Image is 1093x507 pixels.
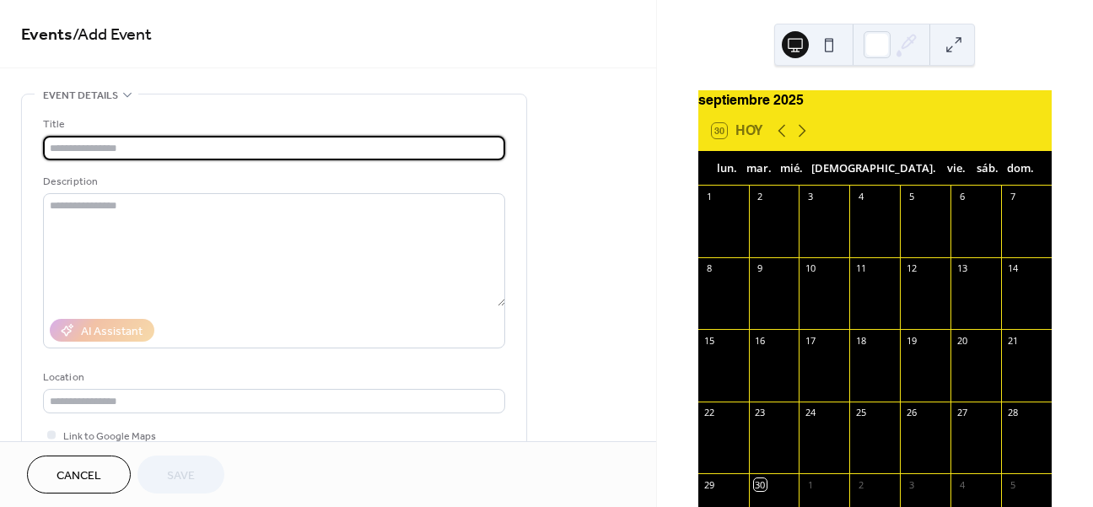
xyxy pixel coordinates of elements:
div: 11 [854,262,867,275]
div: 8 [703,262,716,275]
div: 24 [804,407,816,419]
div: 3 [905,478,918,491]
div: sáb. [972,152,1003,186]
div: 26 [905,407,918,419]
div: 1 [703,191,716,203]
div: 13 [956,262,968,275]
div: 28 [1006,407,1019,419]
div: 29 [703,478,716,491]
div: 21 [1006,334,1019,347]
div: 7 [1006,191,1019,203]
div: Title [43,116,502,133]
div: 22 [703,407,716,419]
div: 2 [854,478,867,491]
span: Cancel [57,467,101,485]
div: 30 [754,478,767,491]
div: 10 [804,262,816,275]
div: 19 [905,334,918,347]
div: 23 [754,407,767,419]
div: 16 [754,334,767,347]
div: vie. [940,152,972,186]
button: Cancel [27,456,131,494]
div: 5 [905,191,918,203]
div: 6 [956,191,968,203]
div: 4 [854,191,867,203]
div: Description [43,173,502,191]
div: 15 [703,334,716,347]
div: mar. [742,152,776,186]
div: 9 [754,262,767,275]
span: Link to Google Maps [63,428,156,445]
div: 27 [956,407,968,419]
div: 18 [854,334,867,347]
div: 4 [956,478,968,491]
div: 14 [1006,262,1019,275]
div: mié. [776,152,807,186]
div: 12 [905,262,918,275]
div: septiembre 2025 [698,90,1052,111]
div: 1 [804,478,816,491]
div: 5 [1006,478,1019,491]
div: lun. [712,152,743,186]
span: Event details [43,87,118,105]
div: 2 [754,191,767,203]
span: / Add Event [73,19,152,51]
a: Events [21,19,73,51]
div: 25 [854,407,867,419]
div: Location [43,369,502,386]
div: 20 [956,334,968,347]
div: [DEMOGRAPHIC_DATA]. [807,152,940,186]
div: 17 [804,334,816,347]
div: dom. [1003,152,1038,186]
div: 3 [804,191,816,203]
